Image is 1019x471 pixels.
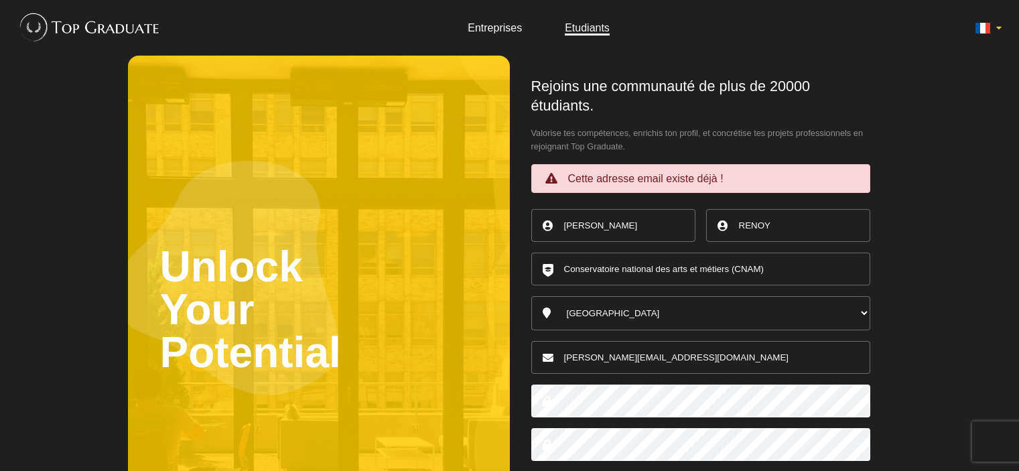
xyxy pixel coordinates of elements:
[531,77,870,116] h1: Rejoins une communauté de plus de 20000 étudiants.
[531,341,870,374] input: Email
[531,164,870,193] div: Cette adresse email existe déjà !
[13,7,160,47] img: Top Graduate
[531,127,870,153] span: Valorise tes compétences, enrichis ton profil, et concrétise tes projets professionnels en rejoig...
[706,209,870,242] input: Nom
[565,22,610,33] a: Etudiants
[468,22,522,33] a: Entreprises
[531,253,870,285] input: Ecole
[531,209,695,242] input: Prénom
